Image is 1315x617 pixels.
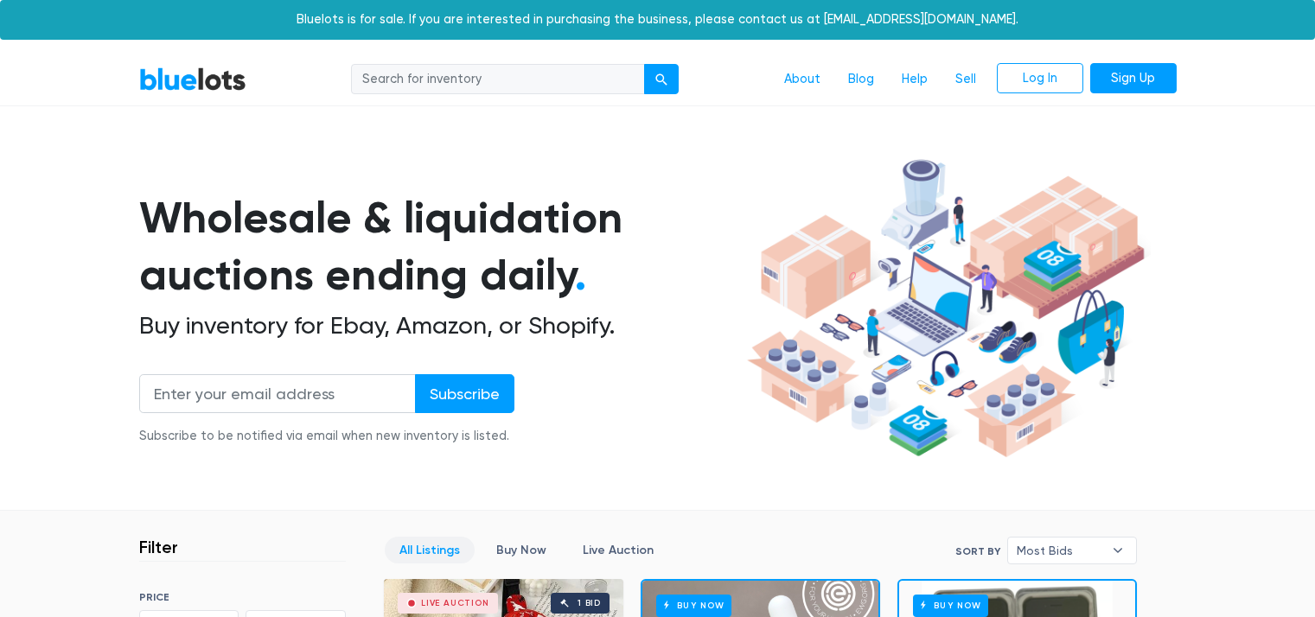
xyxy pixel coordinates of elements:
input: Subscribe [415,374,514,413]
h6: PRICE [139,591,346,603]
h3: Filter [139,537,178,557]
a: All Listings [385,537,475,563]
b: ▾ [1100,537,1136,563]
div: 1 bid [578,599,601,607]
div: Live Auction [421,599,489,607]
a: Sign Up [1090,63,1177,94]
h6: Buy Now [913,595,988,616]
h2: Buy inventory for Ebay, Amazon, or Shopify. [139,311,741,340]
input: Enter your email address [139,374,416,413]
span: Most Bids [1017,537,1103,563]
a: Buy Now [482,537,561,563]
a: Blog [834,63,888,96]
h6: Buy Now [656,595,731,616]
a: Log In [997,63,1083,94]
h1: Wholesale & liquidation auctions ending daily [139,189,741,304]
span: . [575,249,586,301]
label: Sort By [955,544,1000,559]
a: Live Auction [568,537,668,563]
a: About [770,63,834,96]
a: Sell [942,63,990,96]
input: Search for inventory [351,64,645,95]
img: hero-ee84e7d0318cb26816c560f6b4441b76977f77a177738b4e94f68c95b2b83dbb.png [741,151,1151,466]
a: Help [888,63,942,96]
a: BlueLots [139,67,246,92]
div: Subscribe to be notified via email when new inventory is listed. [139,427,514,446]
